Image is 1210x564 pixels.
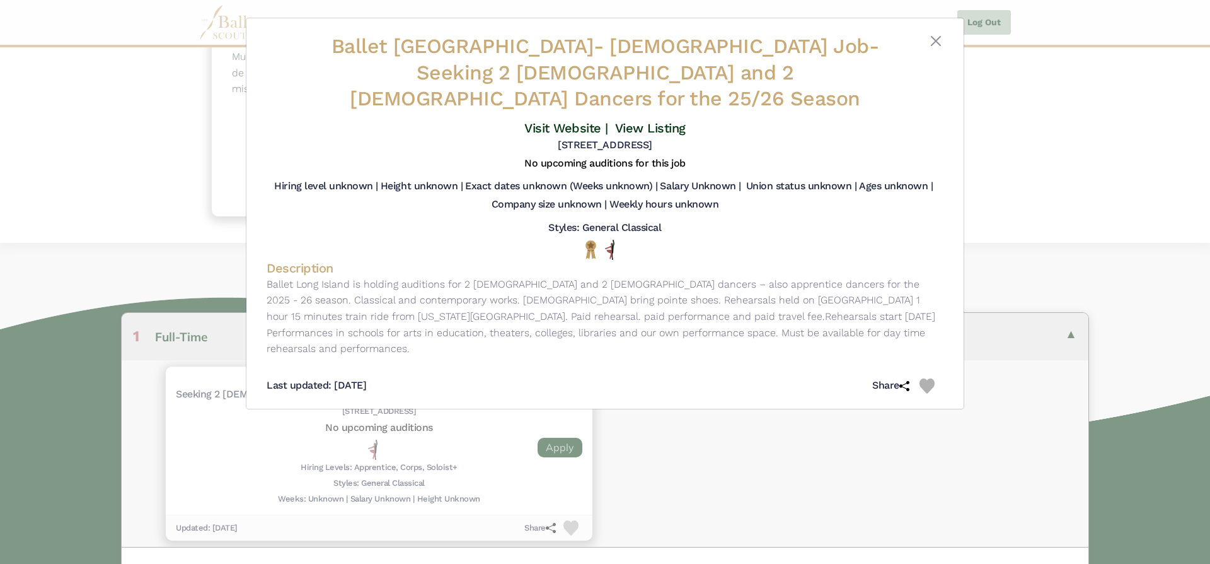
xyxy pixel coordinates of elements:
h5: Salary Unknown | [660,180,740,193]
span: Ballet [GEOGRAPHIC_DATA] [331,34,594,58]
h5: Height unknown | [381,180,463,193]
h5: Company size unknown | [492,198,607,211]
h5: Styles: General Classical [548,221,661,235]
a: Visit Website | [524,120,608,136]
h4: Description [267,260,943,276]
h5: No upcoming auditions for this job [524,157,686,170]
img: Heart [919,379,935,394]
span: [DEMOGRAPHIC_DATA] Job [609,34,868,58]
h5: Share [872,379,919,392]
h5: Exact dates unknown (Weeks unknown) | [465,180,657,193]
img: National [583,240,599,259]
button: Close [928,33,943,49]
h5: Union status unknown | [746,180,856,193]
img: All [605,240,614,260]
h5: Last updated: [DATE] [267,379,366,392]
h5: Hiring level unknown | [274,180,377,193]
h5: [STREET_ADDRESS] [558,139,652,152]
a: View Listing [615,120,686,136]
h5: Weekly hours unknown [609,198,718,211]
h5: Ages unknown | [859,180,933,193]
h2: - - Seeking 2 [DEMOGRAPHIC_DATA] and 2 [DEMOGRAPHIC_DATA] Dancers for the 25/26 Season [323,33,887,112]
p: Ballet Long Island is holding auditions for 2 [DEMOGRAPHIC_DATA] and 2 [DEMOGRAPHIC_DATA] dancers... [267,276,943,357]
